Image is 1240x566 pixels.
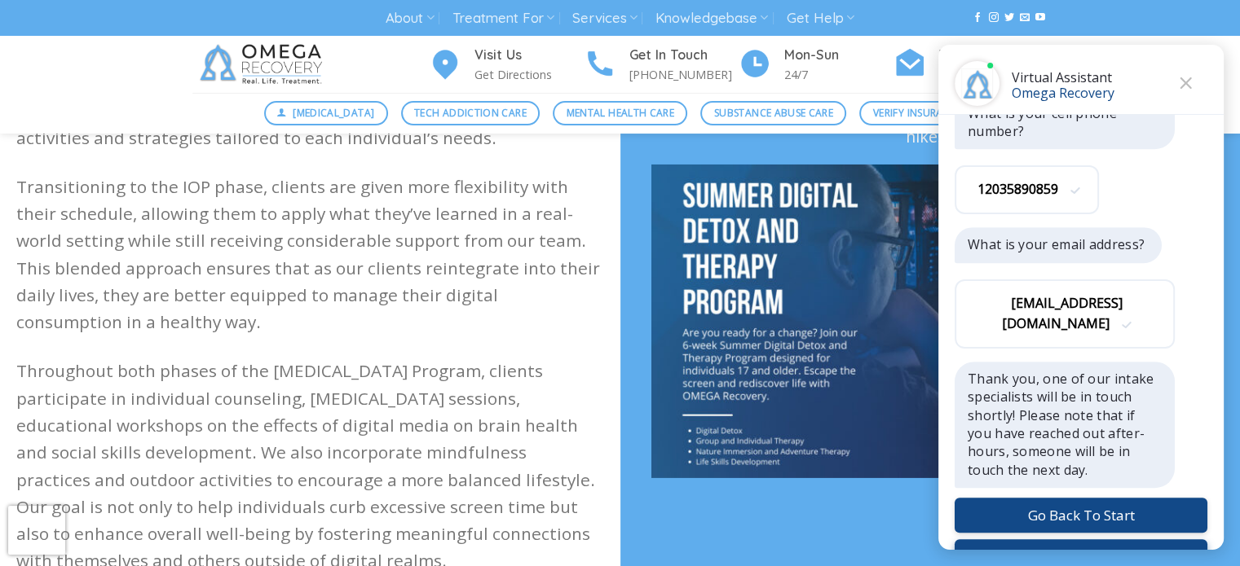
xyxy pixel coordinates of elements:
a: Follow on Facebook [973,12,982,24]
a: Visit Us Get Directions [429,45,584,85]
p: Transitioning to the IOP phase, clients are given more flexibility with their schedule, allowing ... [16,173,604,336]
a: Tech Addiction Care [401,101,541,125]
span: Tech Addiction Care [414,105,527,121]
a: Follow on Instagram [988,12,998,24]
a: Send us an email [1020,12,1030,24]
a: Substance Abuse Care [700,101,846,125]
p: Get Directions [474,65,584,84]
a: Mental Health Care [553,101,687,125]
h4: Get In Touch [629,45,739,66]
a: About [386,3,434,33]
a: Treatment For [452,3,554,33]
a: Services [572,3,637,33]
a: Follow on YouTube [1035,12,1045,24]
span: Substance Abuse Care [714,105,833,121]
a: Get In Touch [PHONE_NUMBER] [584,45,739,85]
h4: Mon-Sun [784,45,894,66]
a: Get Help [787,3,854,33]
p: 24/7 [784,65,894,84]
p: [PHONE_NUMBER] [629,65,739,84]
a: Verify Insurance [859,101,976,125]
a: Verify Insurance Begin Admissions [894,45,1048,85]
a: [MEDICAL_DATA] [264,101,388,125]
h4: Visit Us [474,45,584,66]
a: Follow on Twitter [1004,12,1014,24]
p: Our program employs the best evidenced-based treatment and includes Dialectical Behavioral Therap... [651,21,1209,148]
span: Mental Health Care [567,105,674,121]
span: Verify Insurance [873,105,963,121]
span: [MEDICAL_DATA] [293,105,374,121]
img: Omega Recovery [192,36,335,93]
a: Knowledgebase [655,3,768,33]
